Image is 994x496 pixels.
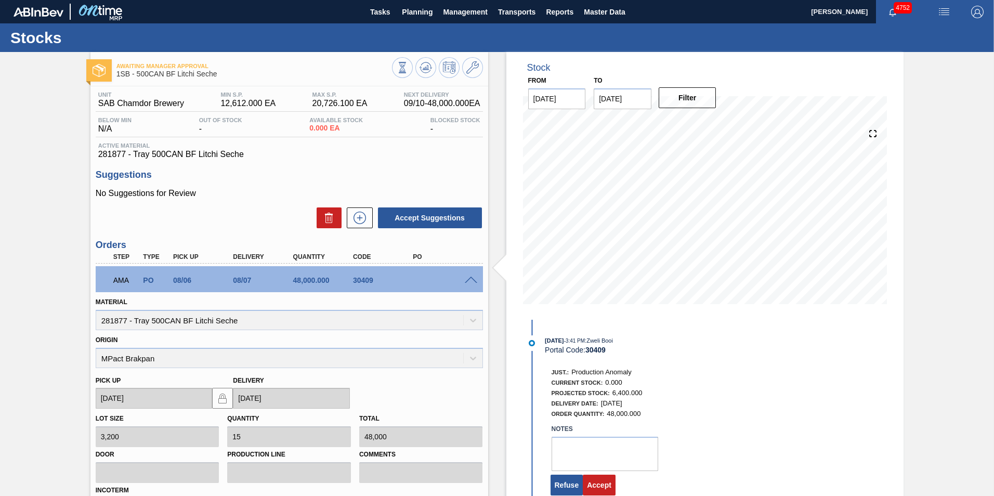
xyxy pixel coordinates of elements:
span: - 3:41 PM [564,338,585,344]
span: 4752 [894,2,912,14]
span: Current Stock: [552,380,603,386]
div: Portal Code: [545,346,792,354]
span: Out Of Stock [199,117,242,123]
span: Production Anomaly [571,368,632,376]
span: [DATE] [545,337,564,344]
label: Lot size [96,415,124,422]
span: 281877 - Tray 500CAN BF Litchi Seche [98,150,480,159]
span: Delivery Date: [552,400,598,407]
span: Unit [98,92,184,98]
label: Total [359,415,380,422]
label: Incoterm [96,487,129,494]
button: Update Chart [415,57,436,78]
span: Projected Stock: [552,390,610,396]
label: Origin [96,336,118,344]
button: Filter [659,87,716,108]
span: Available Stock [309,117,363,123]
img: atual [529,340,535,346]
button: Notifications [876,5,909,19]
label: Pick up [96,377,121,384]
h1: Stocks [10,32,195,44]
img: Logout [971,6,984,18]
div: Purchase order [140,276,172,284]
span: Order Quantity: [552,411,605,417]
label: Quantity [227,415,259,422]
span: [DATE] [601,399,622,407]
button: Schedule Inventory [439,57,460,78]
span: Next Delivery [404,92,480,98]
span: Master Data [584,6,625,18]
span: 09/10 - 48,000.000 EA [404,99,480,108]
span: Blocked Stock [430,117,480,123]
span: Reports [546,6,573,18]
div: Pick up [171,253,238,260]
span: 12,612.000 EA [220,99,276,108]
button: locked [212,388,233,409]
img: Ícone [93,64,106,77]
strong: 30409 [585,346,606,354]
div: Delivery [230,253,297,260]
span: Just.: [552,369,569,375]
div: N/A [96,117,134,134]
label: Material [96,298,127,306]
span: Below Min [98,117,132,123]
span: Management [443,6,488,18]
button: Go to Master Data / General [462,57,483,78]
div: Stock [527,62,551,73]
button: Accept [583,475,616,495]
span: Planning [402,6,433,18]
input: mm/dd/yyyy [233,388,350,409]
div: - [428,117,483,134]
h3: Suggestions [96,169,483,180]
span: 6,400.000 [612,389,643,397]
span: 0.000 EA [309,124,363,132]
span: : Zweli Booi [585,337,613,344]
span: MIN S.P. [220,92,276,98]
img: locked [216,392,229,404]
div: Step [111,253,142,260]
input: mm/dd/yyyy [594,88,651,109]
div: New suggestion [342,207,373,228]
span: Tasks [369,6,391,18]
div: Awaiting Manager Approval [111,269,142,292]
span: SAB Chamdor Brewery [98,99,184,108]
div: 08/06/2025 [171,276,238,284]
span: 1SB - 500CAN BF Litchi Seche [116,70,392,78]
div: Accept Suggestions [373,206,483,229]
div: PO [410,253,477,260]
span: 0.000 [605,378,622,386]
span: 48,000.000 [607,410,640,417]
img: TNhmsLtSVTkK8tSr43FrP2fwEKptu5GPRR3wAAAABJRU5ErkJggg== [14,7,63,17]
label: Production Line [227,447,351,462]
span: 20,726.100 EA [312,99,368,108]
h3: Orders [96,240,483,251]
span: Awaiting Manager Approval [116,63,392,69]
div: Delete Suggestions [311,207,342,228]
label: Door [96,447,219,462]
p: AMA [113,276,139,284]
label: Delivery [233,377,264,384]
span: MAX S.P. [312,92,368,98]
div: Type [140,253,172,260]
div: 08/07/2025 [230,276,297,284]
label: Notes [552,422,658,437]
span: Transports [498,6,535,18]
button: Stocks Overview [392,57,413,78]
label: Comments [359,447,483,462]
button: Refuse [551,475,583,495]
input: mm/dd/yyyy [528,88,586,109]
div: 48,000.000 [291,276,358,284]
div: 30409 [350,276,417,284]
img: userActions [938,6,950,18]
div: Code [350,253,417,260]
div: - [197,117,245,134]
button: Accept Suggestions [378,207,482,228]
div: Quantity [291,253,358,260]
input: mm/dd/yyyy [96,388,213,409]
label: to [594,77,602,84]
label: From [528,77,546,84]
span: Active Material [98,142,480,149]
p: No Suggestions for Review [96,189,483,198]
